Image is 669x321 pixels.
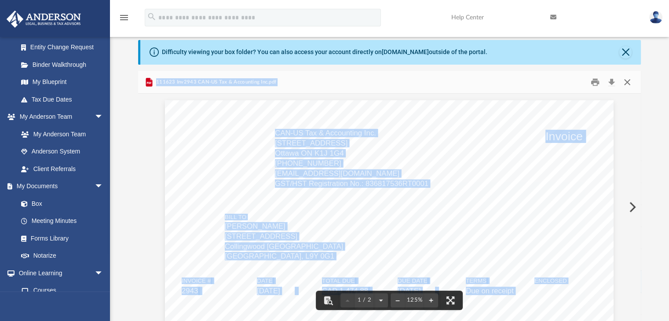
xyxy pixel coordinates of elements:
span: [GEOGRAPHIC_DATA], L9Y 0G1 [225,253,334,260]
span: [STREET_ADDRESS] [225,233,297,241]
span: [DATE] [398,288,421,295]
img: User Pic [649,11,662,24]
span: INVOICE # [182,278,211,284]
span: [PERSON_NAME] [225,223,285,230]
a: Anderson System [12,143,112,160]
div: File preview [138,94,641,321]
a: Binder Walkthrough [12,56,117,73]
span: DATE [257,278,273,284]
span: 2943 [182,288,198,295]
a: Meeting Minutes [12,212,112,230]
span: [PHONE_NUMBER] [275,160,341,168]
a: Tax Due Dates [12,91,117,108]
div: Current zoom level [405,297,424,303]
span: [DATE] [257,288,280,295]
span: arrow_drop_down [95,178,112,196]
i: search [147,12,157,22]
span: CAN-US Tax & Accounting Inc. [275,130,376,137]
span: Collingwood [GEOGRAPHIC_DATA] [225,243,343,251]
span: ENCLOSED [534,278,567,284]
span: arrow_drop_down [95,108,112,126]
button: Close [619,75,635,89]
button: Next page [374,291,388,310]
button: Zoom in [424,291,438,310]
span: [EMAIL_ADDRESS][DOMAIN_NAME] [275,170,399,178]
a: Forms Library [12,230,108,247]
span: Due on receipt [466,288,514,295]
a: Courses [12,282,112,299]
i: menu [119,12,129,23]
div: Document Viewer [138,94,641,321]
button: Toggle findbar [318,291,338,310]
span: CAD 1,474.88 [322,288,368,295]
a: My Anderson Teamarrow_drop_down [6,108,112,126]
span: DUE DATE [398,278,428,284]
button: Next File [622,195,641,219]
a: [DOMAIN_NAME] [382,48,429,55]
a: Client Referrals [12,160,112,178]
div: Difficulty viewing your box folder? You can also access your account directly on outside of the p... [162,47,487,57]
span: GST/HST Registration No.: 836817536RT0001 [275,180,428,188]
button: Zoom out [391,291,405,310]
a: menu [119,17,129,23]
span: TOTAL DUE [322,278,355,284]
img: Anderson Advisors Platinum Portal [4,11,84,28]
a: My Anderson Team [12,125,108,143]
span: 111623 Inv2943 CAN-US Tax & Accounting Inc.pdf [154,78,276,86]
span: Invoice [545,131,583,142]
a: My Documentsarrow_drop_down [6,178,112,195]
span: arrow_drop_down [95,264,112,282]
a: Box [12,195,108,212]
button: 1 / 2 [355,291,374,310]
span: BILL TO [225,214,246,220]
button: Download [604,75,620,89]
span: Ottawa ON K1J 1G4 [275,150,344,157]
button: Enter fullscreen [441,291,460,310]
a: Entity Change Request [12,39,117,56]
a: Online Learningarrow_drop_down [6,264,112,282]
button: Close [619,46,632,58]
div: Preview [138,71,641,321]
span: TERMS [466,278,486,284]
a: Notarize [12,247,112,265]
span: [STREET_ADDRESS] [275,140,347,147]
button: Print [586,75,604,89]
a: My Blueprint [12,73,112,91]
span: 1 / 2 [355,297,374,303]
